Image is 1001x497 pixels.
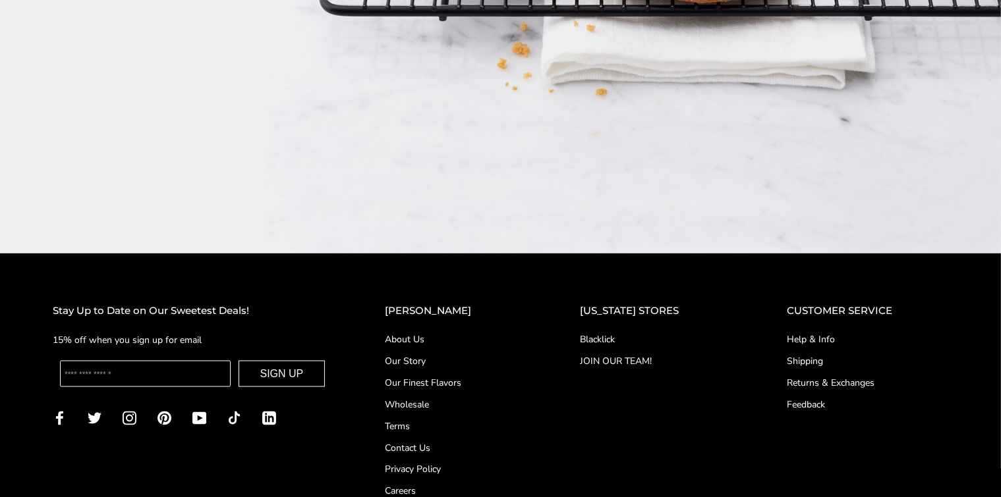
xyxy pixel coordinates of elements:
iframe: Sign Up via Text for Offers [11,447,136,486]
a: TikTok [227,410,241,425]
a: Instagram [123,410,136,425]
h2: [PERSON_NAME] [385,303,527,319]
p: 15% off when you sign up for email [53,332,332,348]
a: Contact Us [385,441,527,455]
a: Returns & Exchanges [787,376,948,390]
a: YouTube [192,410,206,425]
a: Terms [385,419,527,433]
a: Blacklick [580,332,735,346]
a: LinkedIn [262,410,276,425]
a: Privacy Policy [385,463,527,477]
a: Help & Info [787,332,948,346]
a: About Us [385,332,527,346]
a: Wholesale [385,398,527,411]
a: Our Finest Flavors [385,376,527,390]
a: Twitter [88,410,101,425]
h2: CUSTOMER SERVICE [787,303,948,319]
h2: Stay Up to Date on Our Sweetest Deals! [53,303,332,319]
a: Our Story [385,354,527,368]
a: Shipping [787,354,948,368]
button: SIGN UP [239,361,326,387]
input: Enter your email [60,361,231,387]
a: Pinterest [157,410,171,425]
h2: [US_STATE] STORES [580,303,735,319]
a: JOIN OUR TEAM! [580,354,735,368]
a: Facebook [53,410,67,425]
a: Feedback [787,398,948,411]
